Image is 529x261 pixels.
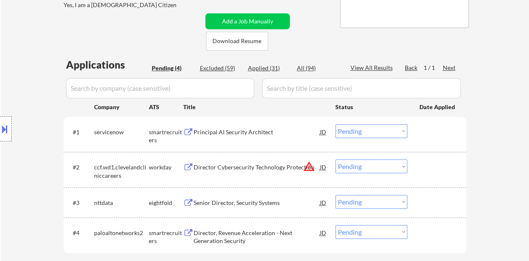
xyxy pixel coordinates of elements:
[262,78,461,98] input: Search by title (case sensitive)
[419,103,456,111] div: Date Applied
[149,199,183,207] div: eightfold
[149,103,183,111] div: ATS
[66,78,254,98] input: Search by company (case sensitive)
[194,229,320,245] div: Director, Revenue Acceleration - Next Generation Security
[319,124,327,139] div: JD
[319,159,327,174] div: JD
[183,103,327,111] div: Title
[194,163,320,171] div: Director Cybersecurity Technology Protection
[64,1,205,9] div: Yes, I am a [DEMOGRAPHIC_DATA] Citizen
[248,64,290,72] div: Applied (31)
[149,229,183,245] div: smartrecruiters
[424,64,443,72] div: 1 / 1
[200,64,242,72] div: Excluded (59)
[194,199,320,207] div: Senior Director, Security Systems
[319,195,327,210] div: JD
[319,225,327,240] div: JD
[297,64,339,72] div: All (94)
[149,163,183,171] div: workday
[335,99,407,114] div: Status
[303,161,315,172] button: warning_amber
[194,128,320,136] div: Principal AI Security Architect
[94,229,149,237] div: paloaltonetworks2
[73,229,87,237] div: #4
[443,64,456,72] div: Next
[206,32,268,51] button: Download Resume
[205,13,290,29] button: Add a Job Manually
[149,128,183,144] div: smartrecruiters
[405,64,418,72] div: Back
[350,64,395,72] div: View All Results
[152,64,194,72] div: Pending (4)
